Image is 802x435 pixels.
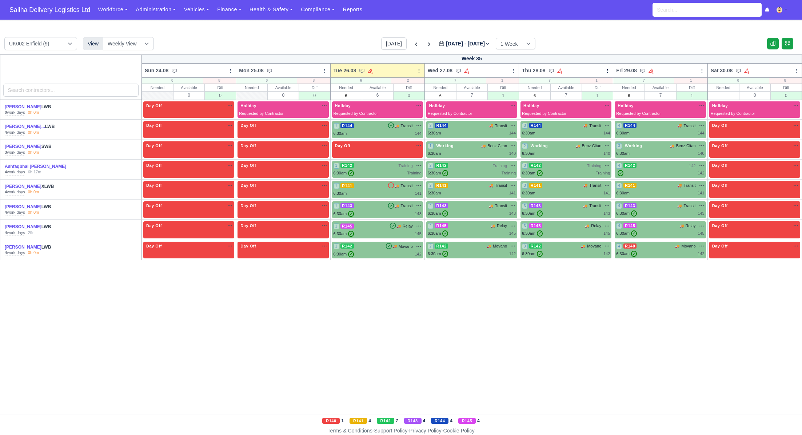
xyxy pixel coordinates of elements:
[141,55,802,64] div: Week 35
[239,67,264,74] span: Mon 25.08
[334,170,354,176] div: 6:30am
[537,230,543,237] span: ✓
[395,123,399,129] span: 🚚
[395,183,399,189] span: 🚚
[616,123,622,129] span: 4
[522,130,535,136] div: 6:30am
[334,103,352,108] span: Holiday
[5,230,7,235] strong: 4
[83,37,103,50] div: View
[711,203,729,208] span: Day Off
[489,183,493,188] span: 🚚
[519,78,580,84] div: 7
[407,170,421,176] div: Training
[522,203,528,209] span: 3
[711,67,733,74] span: Sat 30.08
[580,78,613,84] div: 1
[239,143,258,148] span: Day Off
[236,78,297,84] div: 0
[236,84,267,91] div: Needed
[653,3,762,17] input: Search...
[5,204,41,209] a: [PERSON_NAME]
[428,190,441,196] div: 6:30am
[5,204,80,210] div: LWB
[711,163,729,168] span: Day Off
[428,163,434,169] span: 2
[488,84,519,91] div: Diff
[334,123,339,129] span: 1
[435,143,455,148] span: Working
[683,203,695,209] span: Transit
[509,230,516,237] div: 145
[589,203,601,209] span: Transit
[623,183,637,188] span: R141
[5,210,25,216] div: work days
[670,143,674,149] span: 🚚
[439,40,490,48] label: [DATE] - [DATE]
[711,111,755,116] span: Requested by Contractor
[582,84,613,91] div: Diff
[401,203,413,209] span: Transit
[442,170,448,176] span: ✓
[623,143,644,148] span: Working
[495,203,507,209] span: Transit
[583,183,587,188] span: 🚚
[771,84,802,91] div: Diff
[428,150,441,157] div: 6:30am
[616,223,622,229] span: 4
[589,182,601,189] span: Transit
[623,223,637,228] span: R145
[145,103,163,108] span: Day Off
[623,203,637,208] span: R143
[442,210,448,217] span: ✓
[677,84,707,91] div: Diff
[334,231,354,237] div: 6:30am
[481,143,486,149] span: 🚚
[674,78,707,84] div: 1
[677,203,682,209] span: 🚚
[246,3,297,17] a: Health & Safety
[409,428,442,434] a: Privacy Policy
[529,223,543,228] span: R145
[522,210,543,217] div: 6:30am
[340,223,354,229] span: R145
[145,223,163,228] span: Day Off
[435,223,448,228] span: R145
[5,104,41,109] a: [PERSON_NAME]
[497,223,507,229] span: Relay
[5,124,45,129] a: [PERSON_NAME]...
[582,91,613,100] div: 1
[6,3,94,17] a: Saliha Delivery Logistics Ltd
[334,163,339,169] span: 1
[268,91,299,99] div: 0
[428,223,434,229] span: 2
[769,78,802,84] div: 8
[213,3,246,17] a: Finance
[5,110,25,116] div: work days
[677,91,707,100] div: 1
[327,428,372,434] a: Terms & Conditions
[5,224,41,229] a: [PERSON_NAME]
[28,150,39,156] div: 0h 0m
[522,67,546,74] span: Thu 28.08
[711,143,729,148] span: Day Off
[362,91,393,99] div: 6
[415,190,421,197] div: 141
[616,150,630,157] div: 6:30am
[396,223,401,229] span: 🚚
[334,190,347,197] div: 6:30am
[537,210,543,217] span: ✓
[529,183,543,188] span: R141
[205,91,236,100] div: 0
[698,230,704,237] div: 145
[5,169,25,175] div: work days
[587,243,601,249] span: Movano
[486,78,519,84] div: 1
[331,78,392,84] div: 6
[401,183,413,189] span: Transit
[428,111,472,116] span: Requested by Contractor
[334,243,339,249] span: 1
[145,183,163,188] span: Day Off
[239,103,258,108] span: Holiday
